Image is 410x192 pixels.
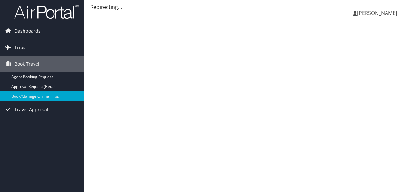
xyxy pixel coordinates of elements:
span: Book Travel [15,56,39,72]
span: [PERSON_NAME] [357,9,397,16]
img: airportal-logo.png [14,4,79,19]
a: [PERSON_NAME] [353,3,404,23]
span: Dashboards [15,23,41,39]
span: Trips [15,39,25,56]
div: Redirecting... [90,3,404,11]
span: Travel Approval [15,101,48,118]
